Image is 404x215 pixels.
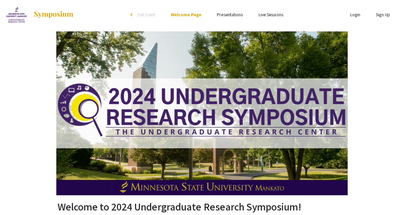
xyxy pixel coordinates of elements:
[138,12,155,17] span: Exit Event
[171,12,201,17] a: Welcome Page
[33,11,74,18] img: Symposium by ForagerOne
[6,6,74,23] a: 2024 Undergraduate Research Symposium
[259,12,283,17] a: Live Sessions
[350,12,361,17] a: Login
[217,12,243,17] a: Presentations
[58,200,347,213] h2: Welcome to 2024 Undergraduate Research Symposium!
[6,6,27,23] img: 2024 Undergraduate Research Symposium
[130,13,134,17] div: arrow_back_ios
[376,12,390,17] a: Sign Up
[56,31,348,195] img: 2024 Undergraduate Research Symposium
[376,186,399,210] iframe: Chat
